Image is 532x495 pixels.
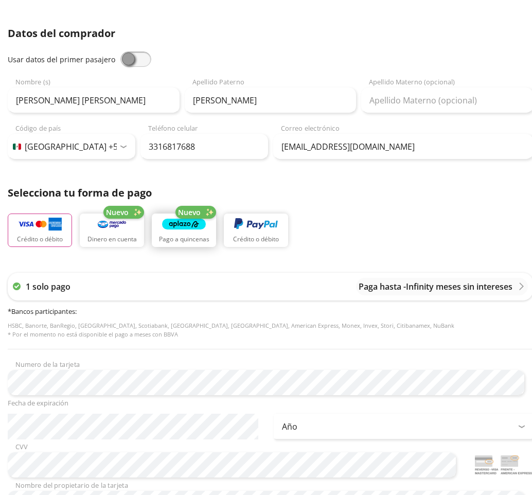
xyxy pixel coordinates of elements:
[8,87,180,113] input: Nombre (s)
[185,87,357,113] input: Apellido Paterno
[13,144,21,150] img: MX
[106,207,129,218] span: Nuevo
[8,214,72,247] button: Crédito o débito
[80,214,144,247] button: Dinero en cuenta
[8,330,178,338] span: * Por el momento no está disponible el pago a meses con BBVA
[8,55,115,64] span: Usar datos del primer pasajero
[224,214,288,247] button: Crédito o débito
[87,235,137,244] p: Dinero en cuenta
[233,235,279,244] p: Crédito o débito
[140,134,268,160] input: Teléfono celular
[17,235,63,244] p: Crédito o débito
[178,207,201,218] span: Nuevo
[159,235,209,244] p: Pago a quincenas
[152,214,216,247] button: Pago a quincenas
[26,280,70,293] p: 1 solo pago
[359,280,512,293] p: Paga hasta -Infinity meses sin intereses
[472,427,522,485] iframe: Messagebird Livechat Widget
